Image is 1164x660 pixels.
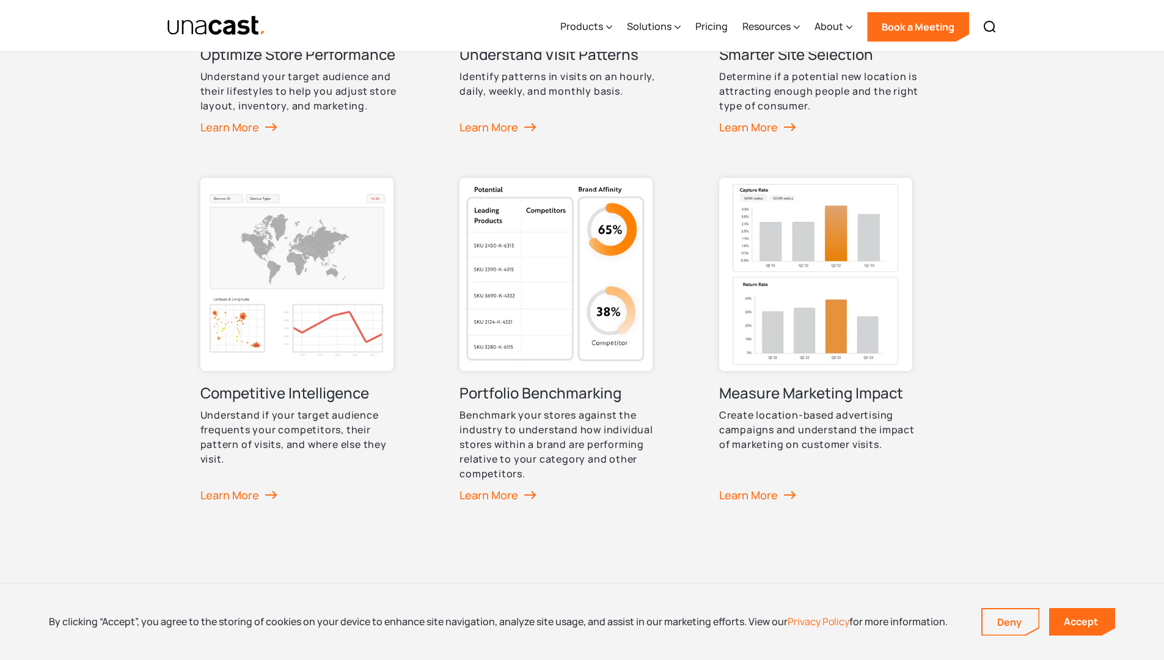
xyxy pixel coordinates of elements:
p: Create location-based advertising campaigns and understand the impact of marketing on customer vi... [719,408,921,452]
div: About [814,19,843,34]
div: Learn More [200,118,277,136]
p: Determine if a potential new location is attracting enough people and the right type of consumer. [719,69,921,113]
p: Benchmark your stores against the industry to understand how individual stores within a brand are... [459,408,661,481]
div: Products [560,2,612,52]
div: Learn More [459,486,536,504]
div: By clicking “Accept”, you agree to the storing of cookies on your device to enhance site navigati... [49,615,948,628]
div: Resources [742,2,800,52]
div: Resources [742,19,791,34]
img: Search icon [983,20,997,34]
div: Solutions [627,2,681,52]
div: Learn More [200,486,277,504]
img: Competitive Intelligence illustration [200,178,393,371]
p: Understand if your target audience frequents your competitors, their pattern of visits, and where... [200,408,402,466]
img: illustration with Potential and Brand Affinity graphs [459,178,653,371]
h3: Competitive Intelligence [200,383,369,403]
a: Privacy Policy [788,615,849,628]
div: Learn More [719,118,796,136]
img: Unacast text logo [167,15,266,37]
div: Products [560,19,603,34]
img: illustration with Capture Rate and Return Rate graphs [719,178,912,371]
h3: Optimize Store Performance [200,45,395,64]
p: Understand your target audience and their lifestyles to help you adjust store layout, inventory, ... [200,69,402,113]
a: illustration with Capture Rate and Return Rate graphsMeasure Marketing ImpactCreate location-base... [719,178,921,524]
h3: Smarter Site Selection [719,45,873,64]
h3: Measure Marketing Impact [719,383,903,403]
div: Learn More [719,486,796,504]
div: Solutions [627,19,672,34]
h3: Understand Visit Patterns [459,45,639,64]
div: About [814,2,852,52]
a: Book a Meeting [867,12,969,42]
a: home [167,15,266,37]
a: Deny [983,609,1039,635]
h3: Portfolio Benchmarking [459,383,621,403]
a: illustration with Potential and Brand Affinity graphsPortfolio BenchmarkingBenchmark your stores ... [459,178,661,524]
div: Learn More [459,118,536,136]
a: Competitive Intelligence illustrationCompetitive IntelligenceUnderstand if your target audience f... [200,178,402,524]
a: Pricing [695,2,728,52]
p: Identify patterns in visits on an hourly, daily, weekly, and monthly basis. [459,69,661,98]
a: Accept [1049,608,1115,636]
